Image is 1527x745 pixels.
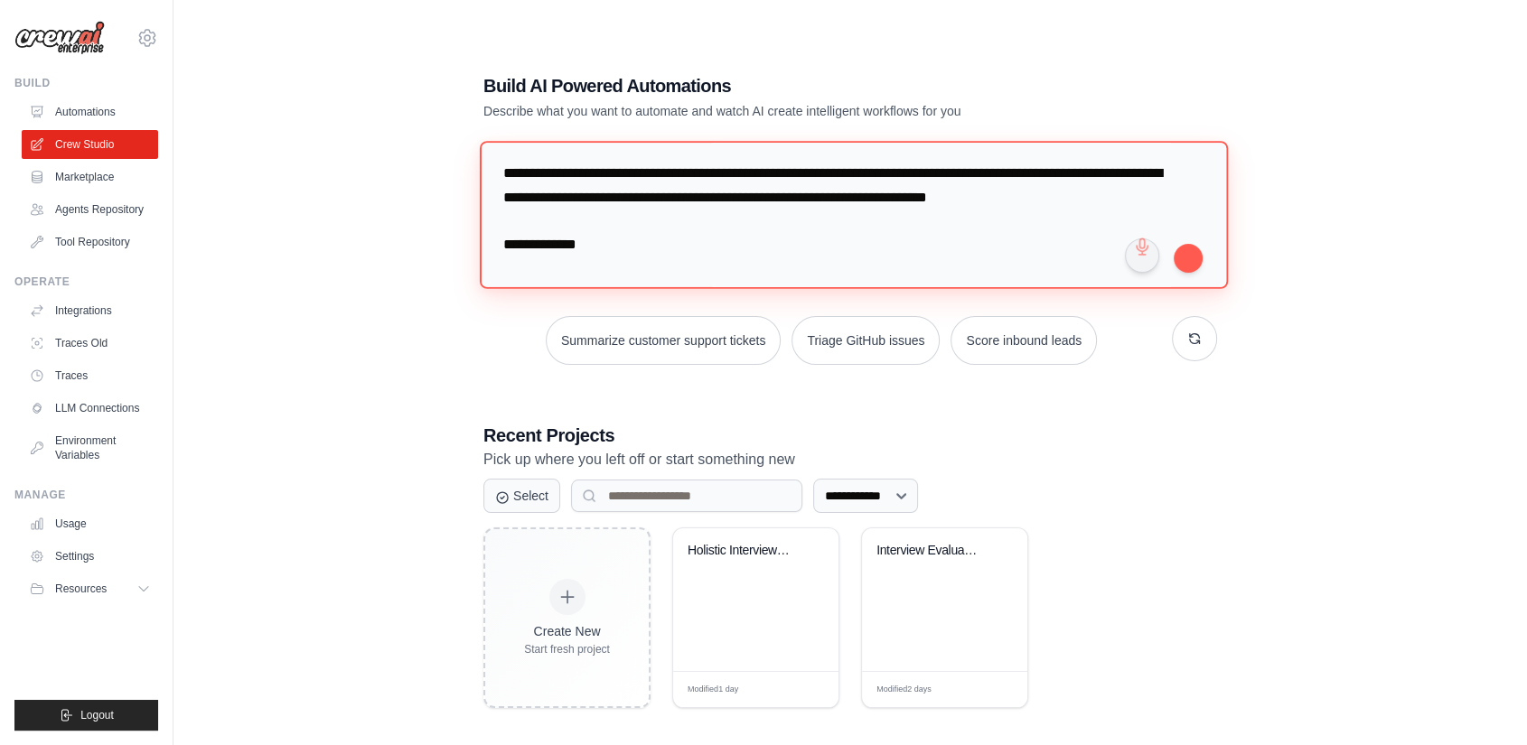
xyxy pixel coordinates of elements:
button: Select [483,479,560,513]
span: Modified 2 days [876,684,932,696]
a: Automations [22,98,158,126]
a: Traces [22,361,158,390]
h1: Build AI Powered Automations [483,73,1091,98]
a: Usage [22,509,158,538]
div: Interview Evaluation Flow [876,543,986,559]
div: Operate [14,275,158,289]
button: Logout [14,700,158,731]
a: Traces Old [22,329,158,358]
button: Summarize customer support tickets [546,316,781,365]
button: Get new suggestions [1172,316,1217,361]
a: LLM Connections [22,394,158,423]
p: Pick up where you left off or start something new [483,448,1217,471]
span: Edit [985,683,1000,696]
button: Click to speak your automation idea [1125,238,1159,273]
button: Resources [22,574,158,603]
iframe: Chat Widget [1437,658,1527,745]
a: Environment Variables [22,426,158,470]
button: Score inbound leads [951,316,1097,365]
a: Integrations [22,296,158,325]
div: Start fresh project [524,642,610,657]
a: Settings [22,542,158,571]
div: Manage [14,488,158,502]
a: Tool Repository [22,228,158,256]
button: Triage GitHub issues [792,316,940,365]
img: Logo [14,21,105,55]
span: Logout [80,708,114,722]
div: Create New [524,622,610,640]
span: Resources [55,582,107,596]
a: Agents Repository [22,195,158,224]
div: Holistic Interview Evaluation with Advanced Semantic Analysis [688,543,797,559]
a: Crew Studio [22,130,158,159]
span: Edit [796,683,811,696]
a: Marketplace [22,163,158,191]
span: Modified 1 day [688,684,738,696]
p: Describe what you want to automate and watch AI create intelligent workflows for you [483,102,1091,120]
h3: Recent Projects [483,423,1217,448]
div: Build [14,76,158,90]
